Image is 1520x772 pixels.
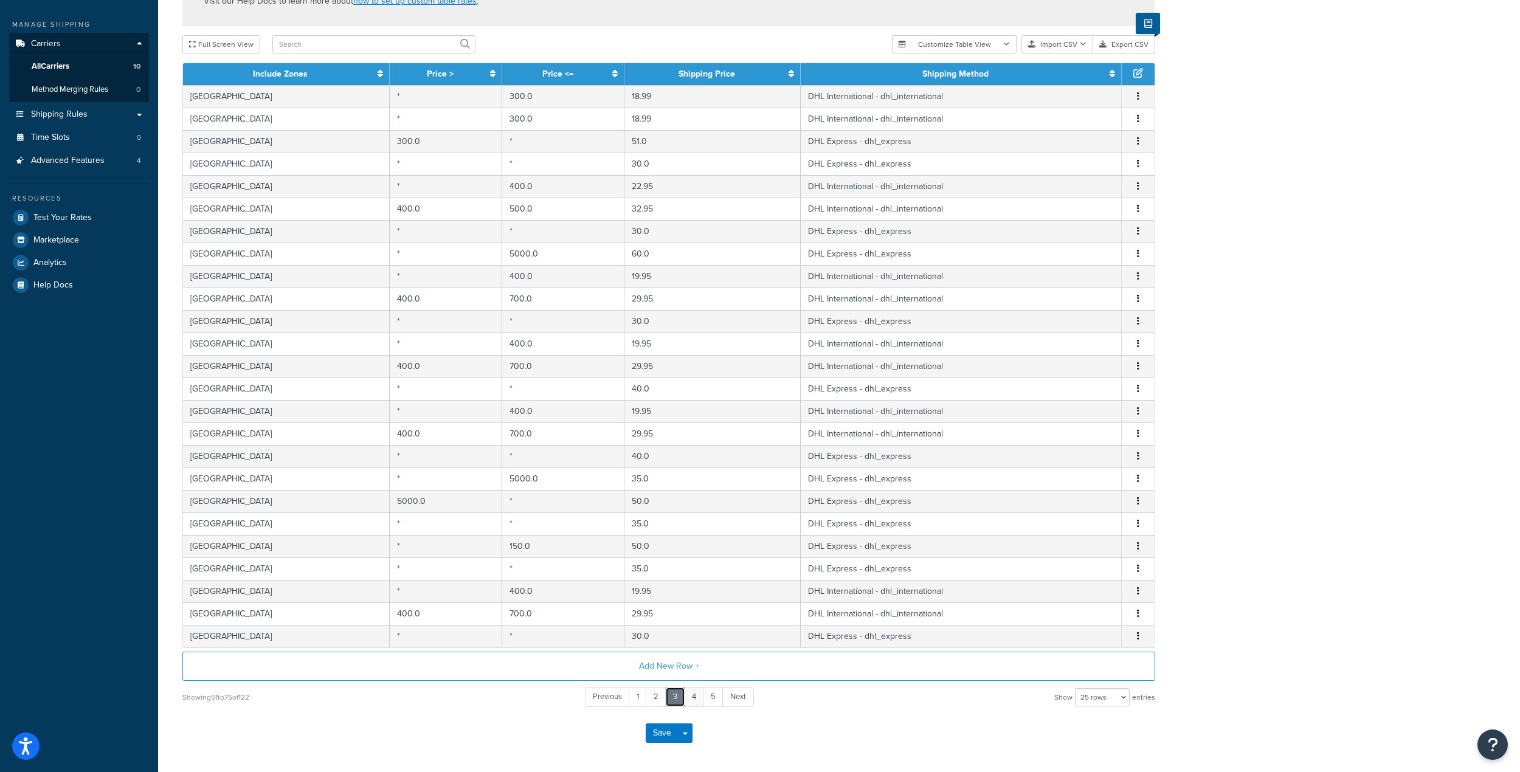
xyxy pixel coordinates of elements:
[502,243,624,265] td: 5000.0
[33,213,92,223] span: Test Your Rates
[502,175,624,198] td: 400.0
[183,198,390,220] td: [GEOGRAPHIC_DATA]
[502,602,624,625] td: 700.0
[801,243,1122,265] td: DHL Express - dhl_express
[629,687,647,707] a: 1
[183,625,390,647] td: [GEOGRAPHIC_DATA]
[801,490,1122,512] td: DHL Express - dhl_express
[32,84,108,95] span: Method Merging Rules
[1054,689,1073,706] span: Show
[624,355,801,377] td: 29.95
[542,67,573,80] a: Price <=
[1021,35,1093,53] button: Import CSV
[183,602,390,625] td: [GEOGRAPHIC_DATA]
[9,252,149,274] a: Analytics
[585,687,630,707] a: Previous
[624,130,801,153] td: 51.0
[183,377,390,400] td: [GEOGRAPHIC_DATA]
[624,445,801,467] td: 40.0
[624,512,801,535] td: 35.0
[624,220,801,243] td: 30.0
[390,422,503,445] td: 400.0
[646,723,679,743] button: Save
[624,108,801,130] td: 18.99
[183,445,390,467] td: [GEOGRAPHIC_DATA]
[624,243,801,265] td: 60.0
[33,235,79,246] span: Marketplace
[133,61,140,72] span: 10
[801,445,1122,467] td: DHL Express - dhl_express
[801,625,1122,647] td: DHL Express - dhl_express
[390,198,503,220] td: 400.0
[32,61,69,72] span: All Carriers
[703,687,724,707] a: 5
[730,691,746,702] span: Next
[502,198,624,220] td: 500.0
[31,109,88,120] span: Shipping Rules
[624,422,801,445] td: 29.95
[427,67,454,80] a: Price >
[502,580,624,602] td: 400.0
[272,35,475,53] input: Search
[390,490,503,512] td: 5000.0
[801,288,1122,310] td: DHL International - dhl_international
[1132,689,1155,706] span: entries
[801,512,1122,535] td: DHL Express - dhl_express
[183,288,390,310] td: [GEOGRAPHIC_DATA]
[801,377,1122,400] td: DHL Express - dhl_express
[137,156,141,166] span: 4
[9,193,149,204] div: Resources
[183,580,390,602] td: [GEOGRAPHIC_DATA]
[9,55,149,78] a: AllCarriers10
[624,85,801,108] td: 18.99
[183,85,390,108] td: [GEOGRAPHIC_DATA]
[502,108,624,130] td: 300.0
[624,153,801,175] td: 30.0
[624,198,801,220] td: 32.95
[390,355,503,377] td: 400.0
[801,265,1122,288] td: DHL International - dhl_international
[624,557,801,580] td: 35.0
[624,377,801,400] td: 40.0
[31,156,105,166] span: Advanced Features
[183,400,390,422] td: [GEOGRAPHIC_DATA]
[801,198,1122,220] td: DHL International - dhl_international
[801,175,1122,198] td: DHL International - dhl_international
[502,333,624,355] td: 400.0
[502,467,624,490] td: 5000.0
[9,78,149,101] li: Method Merging Rules
[502,535,624,557] td: 150.0
[624,490,801,512] td: 50.0
[624,602,801,625] td: 29.95
[33,258,67,268] span: Analytics
[9,19,149,30] div: Manage Shipping
[9,150,149,172] a: Advanced Features4
[679,67,735,80] a: Shipping Price
[183,512,390,535] td: [GEOGRAPHIC_DATA]
[9,207,149,229] a: Test Your Rates
[624,400,801,422] td: 19.95
[922,67,989,80] a: Shipping Method
[801,220,1122,243] td: DHL Express - dhl_express
[183,490,390,512] td: [GEOGRAPHIC_DATA]
[183,220,390,243] td: [GEOGRAPHIC_DATA]
[183,310,390,333] td: [GEOGRAPHIC_DATA]
[182,35,260,53] button: Full Screen View
[722,687,754,707] a: Next
[801,422,1122,445] td: DHL International - dhl_international
[801,333,1122,355] td: DHL International - dhl_international
[9,274,149,296] a: Help Docs
[9,78,149,101] a: Method Merging Rules0
[183,467,390,490] td: [GEOGRAPHIC_DATA]
[502,288,624,310] td: 700.0
[136,84,140,95] span: 0
[801,355,1122,377] td: DHL International - dhl_international
[9,103,149,126] a: Shipping Rules
[183,175,390,198] td: [GEOGRAPHIC_DATA]
[624,288,801,310] td: 29.95
[684,687,704,707] a: 4
[502,85,624,108] td: 300.0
